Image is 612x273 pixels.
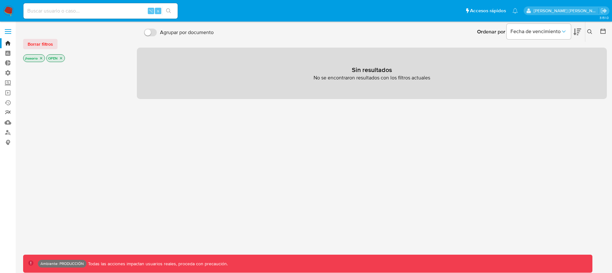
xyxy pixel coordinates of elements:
p: Todas las acciones impactan usuarios reales, proceda con precaución. [86,261,228,267]
input: Buscar usuario o caso... [23,7,178,15]
span: Accesos rápidos [470,7,506,14]
a: Notificaciones [512,8,518,14]
button: search-icon [162,6,175,15]
span: ⌥ [148,8,153,14]
span: s [157,8,159,14]
a: Salir [600,7,607,14]
p: Ambiente: PRODUCCIÓN [40,262,84,265]
p: jhon.osorio@mercadolibre.com.co [534,8,599,14]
